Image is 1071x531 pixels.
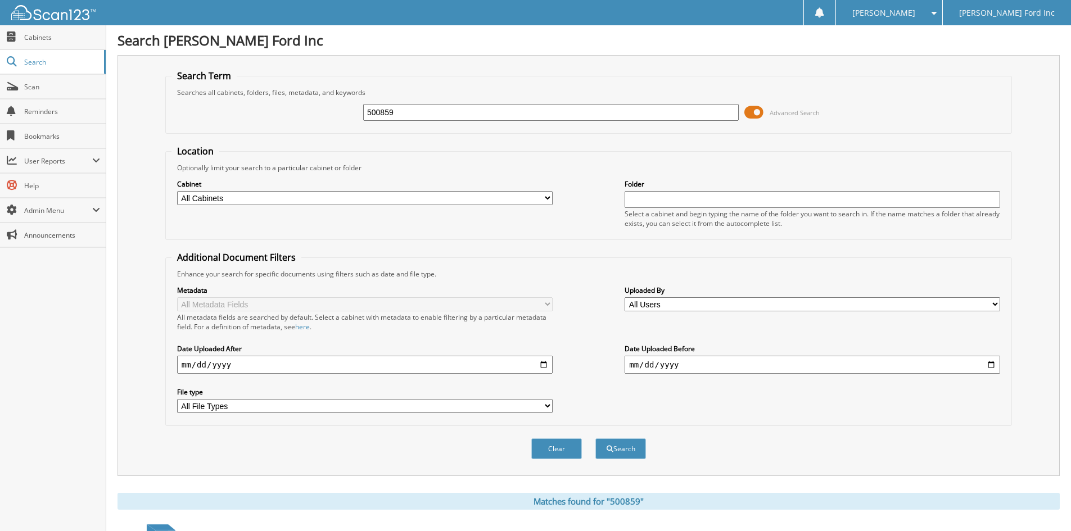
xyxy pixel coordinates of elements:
h1: Search [PERSON_NAME] Ford Inc [118,31,1060,49]
div: Optionally limit your search to a particular cabinet or folder [171,163,1006,173]
input: start [177,356,553,374]
label: File type [177,387,553,397]
label: Uploaded By [625,285,1000,295]
span: Bookmarks [24,131,100,141]
img: scan123-logo-white.svg [11,5,96,20]
button: Clear [531,438,582,459]
span: [PERSON_NAME] Ford Inc [959,10,1055,16]
input: end [625,356,1000,374]
div: Select a cabinet and begin typing the name of the folder you want to search in. If the name match... [625,209,1000,228]
span: Admin Menu [24,206,92,215]
span: Help [24,181,100,190]
span: Cabinets [24,33,100,42]
span: Search [24,57,98,67]
label: Date Uploaded After [177,344,553,353]
button: Search [595,438,646,459]
label: Cabinet [177,179,553,189]
label: Metadata [177,285,553,295]
legend: Location [171,145,219,157]
legend: Additional Document Filters [171,251,301,264]
div: Enhance your search for specific documents using filters such as date and file type. [171,269,1006,279]
label: Date Uploaded Before [625,344,1000,353]
div: All metadata fields are searched by default. Select a cabinet with metadata to enable filtering b... [177,312,553,332]
div: Searches all cabinets, folders, files, metadata, and keywords [171,88,1006,97]
span: Advanced Search [770,108,820,117]
span: Scan [24,82,100,92]
div: Matches found for "500859" [118,493,1060,510]
span: Announcements [24,230,100,240]
span: Reminders [24,107,100,116]
label: Folder [625,179,1000,189]
span: [PERSON_NAME] [852,10,915,16]
span: User Reports [24,156,92,166]
a: here [295,322,310,332]
legend: Search Term [171,70,237,82]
